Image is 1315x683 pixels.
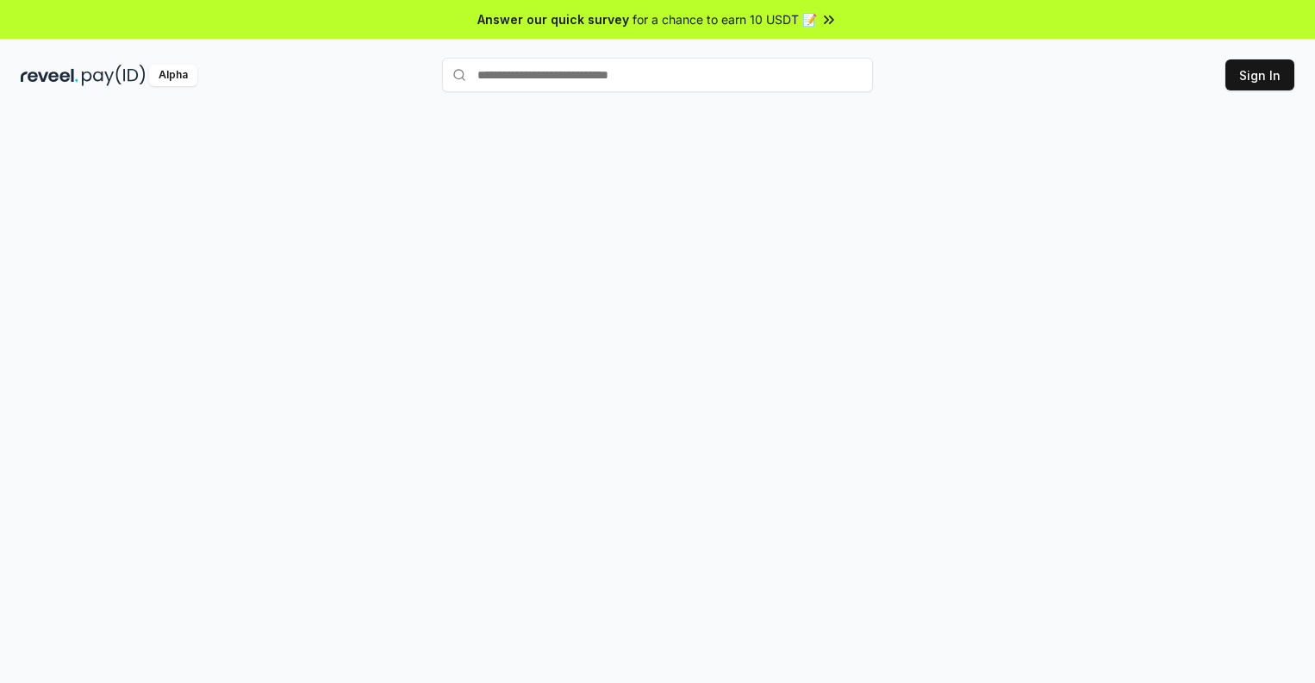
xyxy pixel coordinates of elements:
[149,65,197,86] div: Alpha
[633,10,817,28] span: for a chance to earn 10 USDT 📝
[477,10,629,28] span: Answer our quick survey
[21,65,78,86] img: reveel_dark
[1225,59,1294,90] button: Sign In
[82,65,146,86] img: pay_id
